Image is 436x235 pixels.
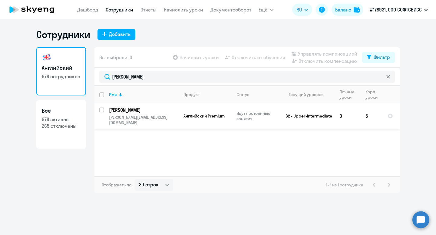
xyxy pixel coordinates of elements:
button: Фильтр [362,52,395,63]
h3: Все [42,107,81,115]
span: Отображать по: [102,182,132,188]
p: 978 сотрудников [42,73,81,80]
p: [PERSON_NAME] [109,107,177,113]
button: Балансbalance [332,4,363,16]
div: Продукт [183,92,200,97]
h1: Сотрудники [36,28,90,40]
p: #178931, ООО СОФТСВИСС [370,6,422,13]
a: Начислить уроки [164,7,203,13]
div: Продукт [183,92,231,97]
a: Сотрудники [106,7,133,13]
a: Все978 активны265 отключены [36,100,86,149]
a: Документооборот [210,7,251,13]
div: Текущий уровень [289,92,323,97]
h3: Английский [42,64,81,72]
button: RU [292,4,312,16]
div: Имя [109,92,117,97]
div: Личные уроки [339,89,360,100]
div: Имя [109,92,178,97]
div: Личные уроки [339,89,355,100]
input: Поиск по имени, email, продукту или статусу [99,71,395,83]
td: 5 [361,103,383,129]
p: 265 отключены [42,123,81,129]
p: Идут постоянные занятия [236,111,278,121]
button: Ещё [259,4,274,16]
div: Корп. уроки [365,89,378,100]
button: Добавить [97,29,135,40]
span: 1 - 1 из 1 сотрудника [325,182,363,188]
div: Добавить [109,31,130,38]
div: Корп. уроки [365,89,382,100]
td: 0 [335,103,361,129]
img: balance [354,7,360,13]
div: Текущий уровень [283,92,334,97]
div: Баланс [335,6,351,13]
td: B2 - Upper-Intermediate [278,103,335,129]
button: #178931, ООО СОФТСВИСС [367,2,431,17]
img: english [42,53,51,62]
p: 978 активны [42,116,81,123]
span: Английский Premium [183,113,225,119]
span: RU [296,6,302,13]
div: Фильтр [374,53,390,61]
span: Ещё [259,6,268,13]
a: Отчеты [140,7,157,13]
p: [PERSON_NAME][EMAIL_ADDRESS][DOMAIN_NAME] [109,114,178,125]
a: Английский978 сотрудников [36,47,86,95]
div: Статус [236,92,278,97]
a: Дашборд [77,7,98,13]
div: Статус [236,92,249,97]
span: Вы выбрали: 0 [99,54,132,61]
a: [PERSON_NAME] [109,107,178,113]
